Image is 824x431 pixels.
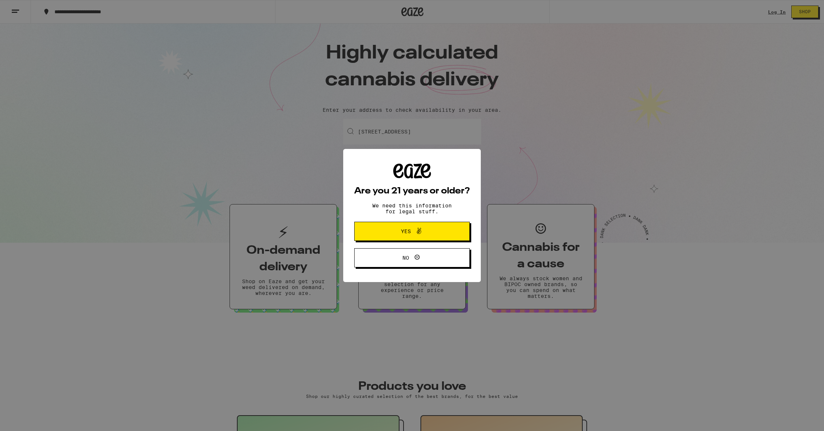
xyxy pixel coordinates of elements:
span: No [402,255,409,260]
p: We need this information for legal stuff. [366,203,458,214]
button: Yes [354,222,470,241]
button: No [354,248,470,267]
h2: Are you 21 years or older? [354,187,470,196]
span: Yes [401,229,411,234]
span: Hi. Need any help? [4,5,53,11]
